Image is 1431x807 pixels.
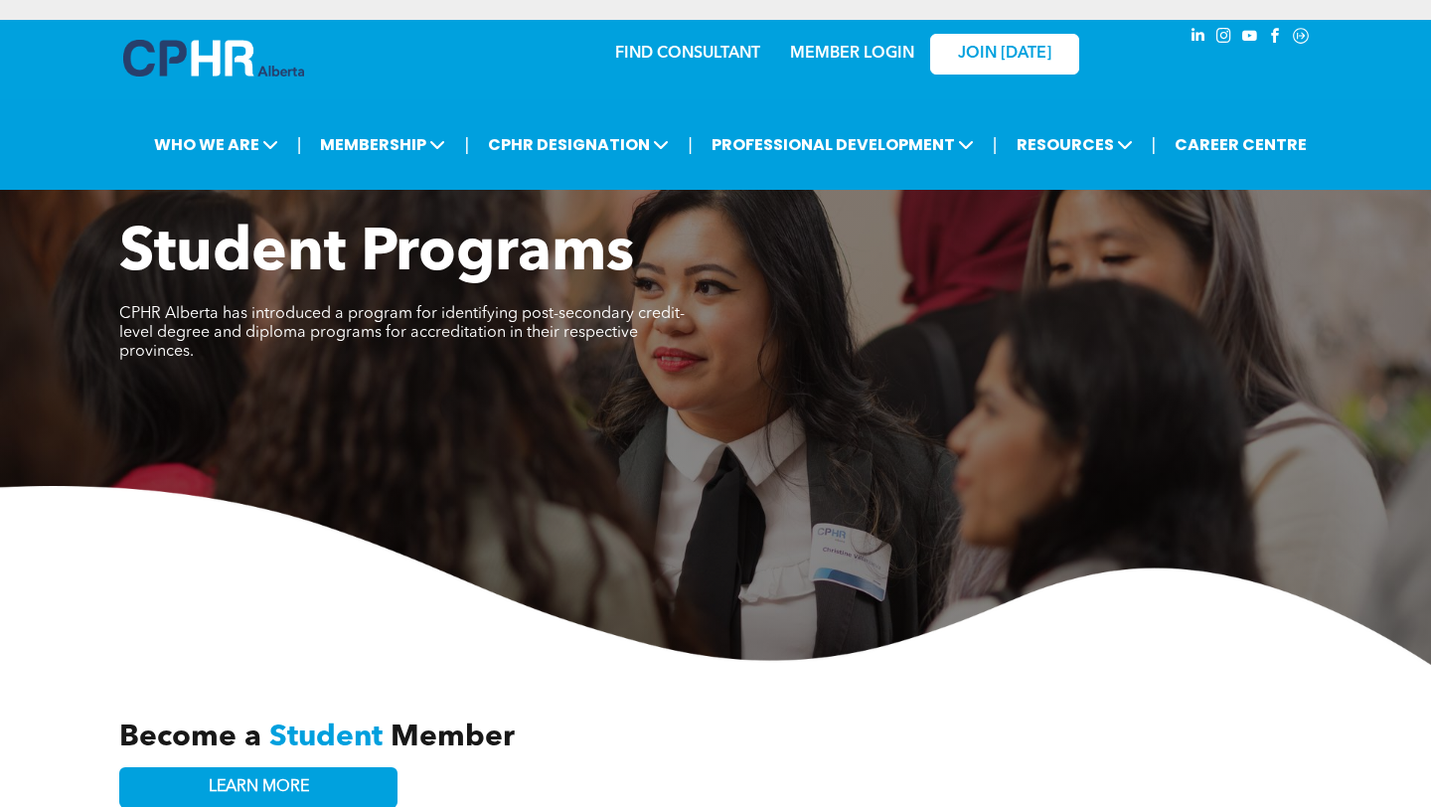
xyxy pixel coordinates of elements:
[706,126,980,163] span: PROFESSIONAL DEVELOPMENT
[1152,124,1157,165] li: |
[993,124,998,165] li: |
[119,723,261,752] span: Become a
[148,126,284,163] span: WHO WE ARE
[1264,25,1286,52] a: facebook
[123,40,304,77] img: A blue and white logo for cp alberta
[209,778,309,797] span: LEARN MORE
[1290,25,1312,52] a: Social network
[297,124,302,165] li: |
[119,306,685,360] span: CPHR Alberta has introduced a program for identifying post-secondary credit-level degree and dipl...
[1212,25,1234,52] a: instagram
[269,723,383,752] span: Student
[1187,25,1208,52] a: linkedin
[314,126,451,163] span: MEMBERSHIP
[930,34,1079,75] a: JOIN [DATE]
[958,45,1051,64] span: JOIN [DATE]
[119,225,634,284] span: Student Programs
[391,723,515,752] span: Member
[1238,25,1260,52] a: youtube
[1169,126,1313,163] a: CAREER CENTRE
[482,126,675,163] span: CPHR DESIGNATION
[615,46,760,62] a: FIND CONSULTANT
[790,46,914,62] a: MEMBER LOGIN
[464,124,469,165] li: |
[688,124,693,165] li: |
[1011,126,1139,163] span: RESOURCES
